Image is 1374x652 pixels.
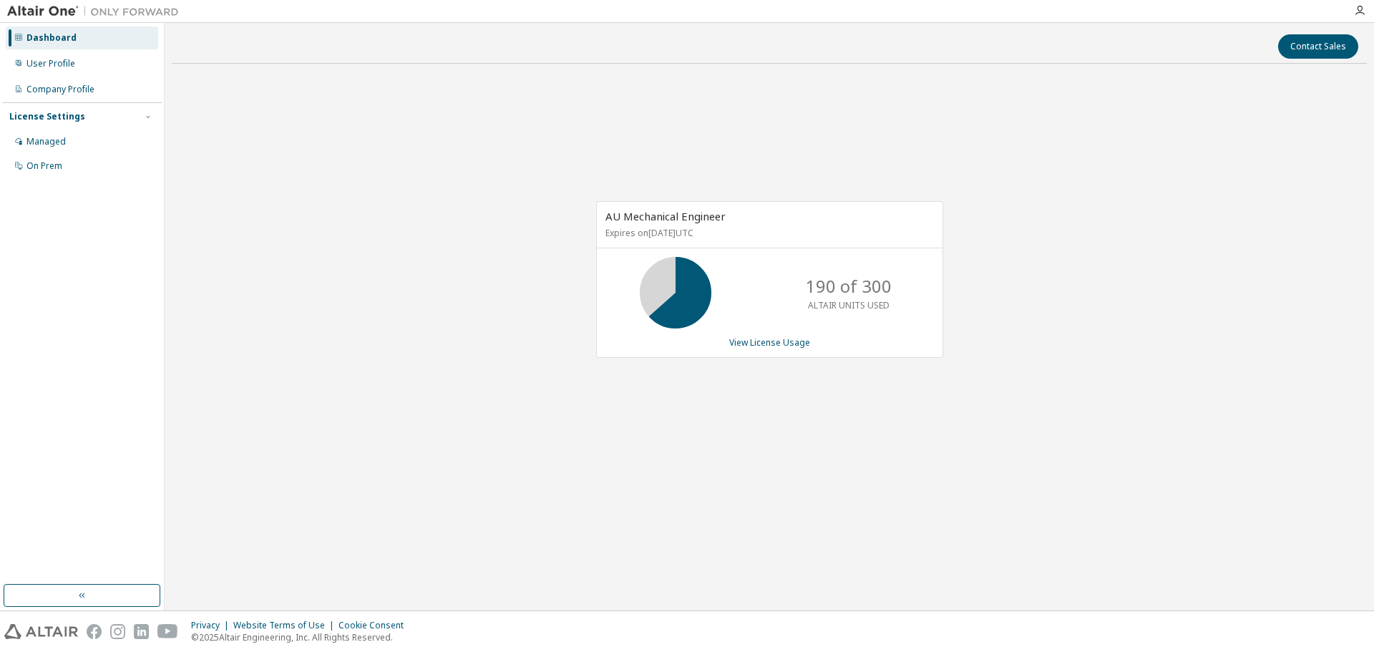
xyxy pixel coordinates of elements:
img: facebook.svg [87,624,102,639]
div: Privacy [191,620,233,631]
p: ALTAIR UNITS USED [808,299,890,311]
div: License Settings [9,111,85,122]
img: linkedin.svg [134,624,149,639]
div: Website Terms of Use [233,620,338,631]
div: Company Profile [26,84,94,95]
p: 190 of 300 [806,274,892,298]
img: altair_logo.svg [4,624,78,639]
button: Contact Sales [1278,34,1358,59]
div: Dashboard [26,32,77,44]
div: User Profile [26,58,75,69]
div: Managed [26,136,66,147]
p: Expires on [DATE] UTC [605,227,930,239]
a: View License Usage [729,336,810,349]
img: instagram.svg [110,624,125,639]
div: On Prem [26,160,62,172]
p: © 2025 Altair Engineering, Inc. All Rights Reserved. [191,631,412,643]
div: Cookie Consent [338,620,412,631]
span: AU Mechanical Engineer [605,209,726,223]
img: Altair One [7,4,186,19]
img: youtube.svg [157,624,178,639]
